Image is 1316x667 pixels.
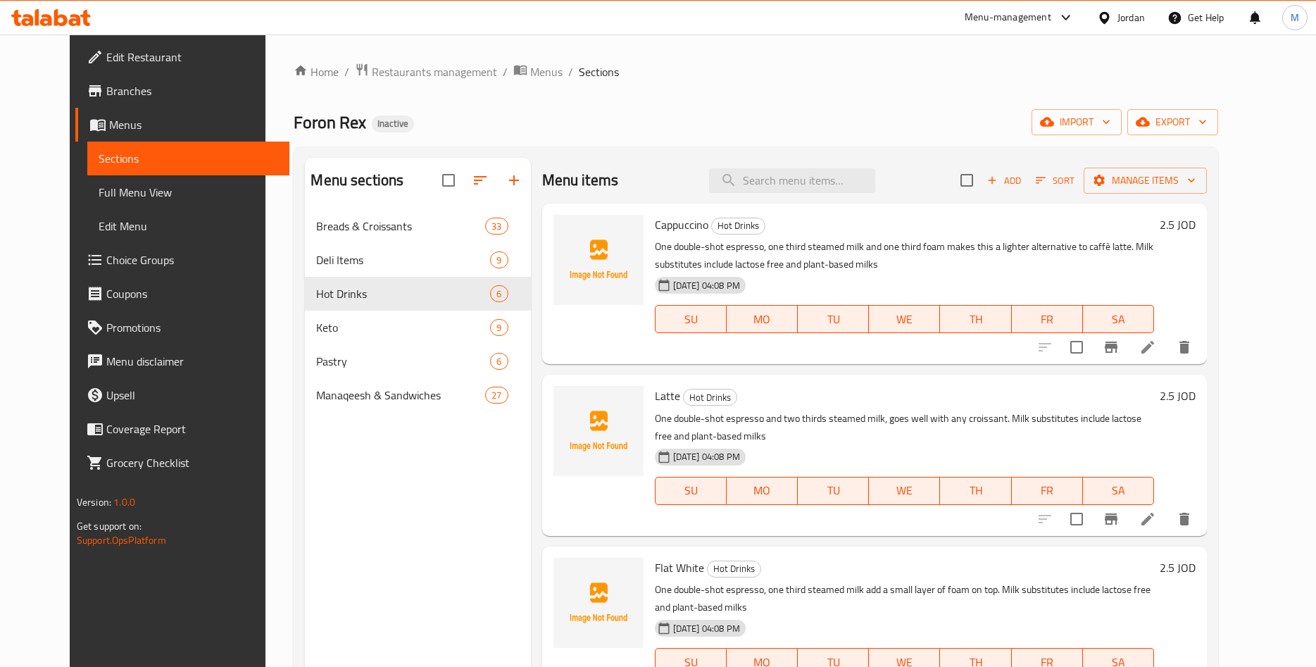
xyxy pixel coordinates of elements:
[1139,113,1207,131] span: export
[1117,10,1145,25] div: Jordan
[655,410,1155,445] p: One double-shot espresso and two thirds steamed milk, goes well with any croissant. Milk substitu...
[490,285,508,302] div: items
[99,184,278,201] span: Full Menu View
[311,170,403,191] h2: Menu sections
[1043,113,1110,131] span: import
[316,319,490,336] span: Keto
[869,305,940,333] button: WE
[316,285,490,302] span: Hot Drinks
[99,218,278,235] span: Edit Menu
[579,63,619,80] span: Sections
[485,387,508,404] div: items
[727,305,798,333] button: MO
[982,170,1027,192] button: Add
[491,355,507,368] span: 6
[985,173,1023,189] span: Add
[1062,332,1091,362] span: Select to update
[655,214,708,235] span: Cappuccino
[305,378,530,412] div: Manaqeesh & Sandwiches27
[668,279,746,292] span: [DATE] 04:08 PM
[316,251,490,268] span: Deli Items
[316,353,490,370] span: Pastry
[1012,305,1083,333] button: FR
[106,49,278,66] span: Edit Restaurant
[553,558,644,648] img: Flat White
[1017,480,1077,501] span: FR
[1083,477,1154,505] button: SA
[655,477,727,505] button: SU
[513,63,563,81] a: Menus
[683,389,737,406] div: Hot Drinks
[305,209,530,243] div: Breads & Croissants33
[553,386,644,476] img: Latte
[294,63,339,80] a: Home
[106,420,278,437] span: Coverage Report
[485,218,508,235] div: items
[798,305,869,333] button: TU
[946,309,1005,330] span: TH
[1094,330,1128,364] button: Branch-specific-item
[875,480,934,501] span: WE
[1084,168,1207,194] button: Manage items
[305,243,530,277] div: Deli Items9
[372,118,414,130] span: Inactive
[661,309,721,330] span: SU
[709,168,875,193] input: search
[655,581,1155,616] p: One double-shot espresso, one third steamed milk add a small layer of foam on top. Milk substitut...
[1089,309,1148,330] span: SA
[486,389,507,402] span: 27
[294,63,1218,81] nav: breadcrumb
[553,215,644,305] img: Cappuccino
[1160,558,1196,578] h6: 2.5 JOD
[1036,173,1074,189] span: Sort
[952,166,982,195] span: Select section
[1139,511,1156,528] a: Edit menu item
[75,243,289,277] a: Choice Groups
[305,311,530,344] div: Keto9
[1094,502,1128,536] button: Branch-specific-item
[1095,172,1196,189] span: Manage items
[965,9,1051,26] div: Menu-management
[1127,109,1218,135] button: export
[491,254,507,267] span: 9
[1160,215,1196,235] h6: 2.5 JOD
[77,517,142,535] span: Get support on:
[711,218,765,235] div: Hot Drinks
[1160,386,1196,406] h6: 2.5 JOD
[1139,339,1156,356] a: Edit menu item
[463,163,497,197] span: Sort sections
[712,218,765,234] span: Hot Drinks
[1167,502,1201,536] button: delete
[305,277,530,311] div: Hot Drinks6
[655,557,704,578] span: Flat White
[668,450,746,463] span: [DATE] 04:08 PM
[1027,170,1084,192] span: Sort items
[940,305,1011,333] button: TH
[732,480,792,501] span: MO
[1032,170,1078,192] button: Sort
[355,63,497,81] a: Restaurants management
[708,561,760,577] span: Hot Drinks
[316,387,485,404] span: Manaqeesh & Sandwiches
[87,142,289,175] a: Sections
[75,378,289,412] a: Upsell
[655,305,727,333] button: SU
[1167,330,1201,364] button: delete
[87,209,289,243] a: Edit Menu
[372,116,414,132] div: Inactive
[707,561,761,578] div: Hot Drinks
[87,175,289,209] a: Full Menu View
[490,353,508,370] div: items
[491,321,507,335] span: 9
[542,170,619,191] h2: Menu items
[77,531,166,549] a: Support.OpsPlatform
[940,477,1011,505] button: TH
[75,40,289,74] a: Edit Restaurant
[727,477,798,505] button: MO
[568,63,573,80] li: /
[99,150,278,167] span: Sections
